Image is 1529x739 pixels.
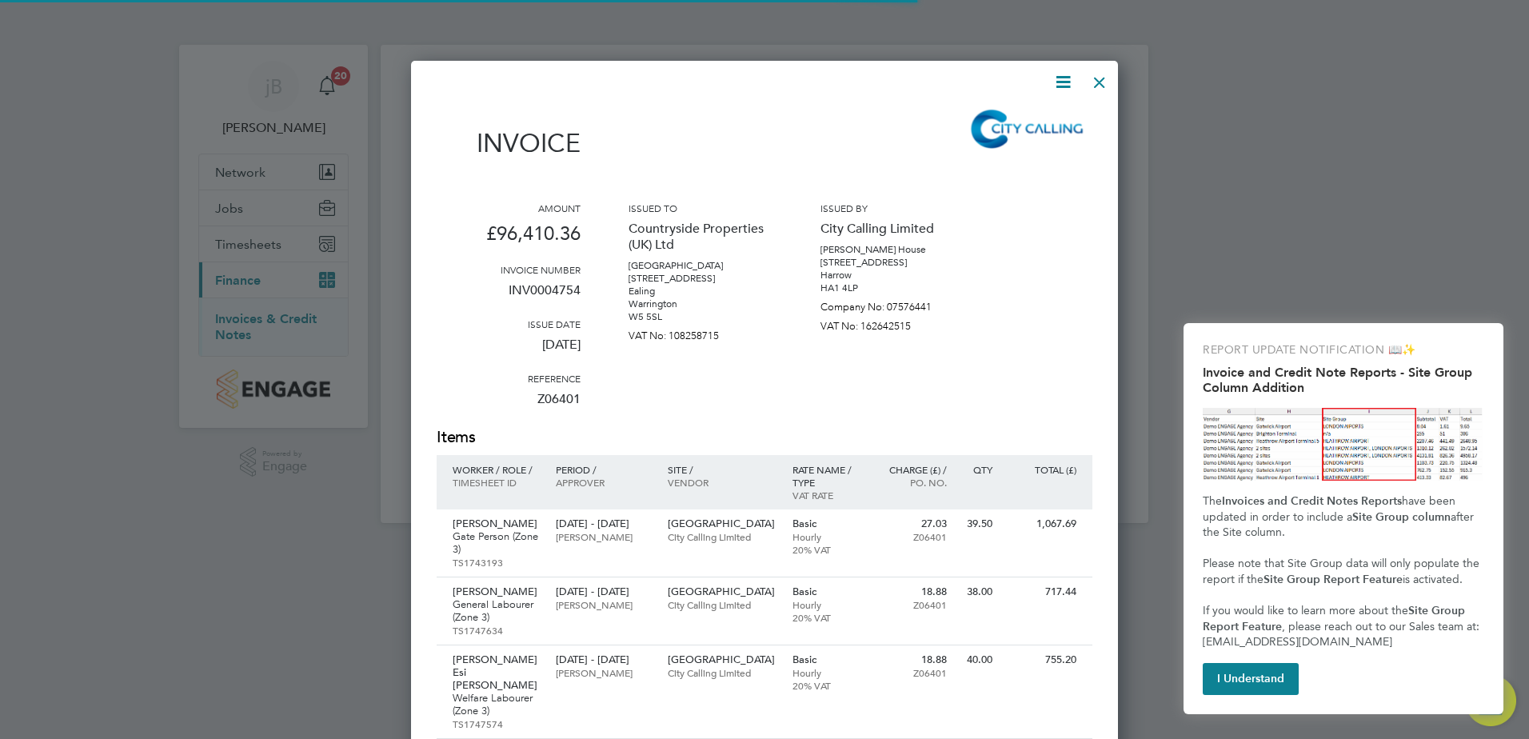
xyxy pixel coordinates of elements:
p: [DATE] - [DATE] [556,517,651,530]
p: £96,410.36 [437,214,581,263]
p: Ealing [629,285,772,298]
p: Company No: 07576441 [820,294,964,314]
p: [PERSON_NAME] [453,517,540,530]
img: Site Group Column in Invoices Report [1203,408,1484,481]
p: Vendor [668,476,776,489]
p: Timesheet ID [453,476,540,489]
p: Worker / Role / [453,463,540,476]
p: Harrow [820,269,964,282]
strong: Site Group column [1352,510,1451,524]
p: Po. No. [877,476,947,489]
p: QTY [963,463,992,476]
span: If you would like to learn more about the [1203,604,1408,617]
p: Charge (£) / [877,463,947,476]
p: Basic [792,585,862,598]
p: Basic [792,653,862,666]
p: 27.03 [877,517,947,530]
span: , please reach out to our Sales team at: [EMAIL_ADDRESS][DOMAIN_NAME] [1203,620,1483,649]
p: General Labourer (Zone 3) [453,598,540,624]
p: [PERSON_NAME] [453,585,540,598]
p: Site / [668,463,776,476]
h3: Issue date [437,318,581,330]
p: VAT No: 162642515 [820,314,964,333]
p: 20% VAT [792,543,862,556]
p: Warrington [629,298,772,310]
p: Total (£) [1008,463,1076,476]
p: Basic [792,517,862,530]
p: Hourly [792,598,862,611]
p: 18.88 [877,653,947,666]
h3: Reference [437,372,581,385]
span: is activated. [1403,573,1463,586]
p: INV0004754 [437,276,581,318]
h2: Items [437,426,1092,449]
h1: Invoice [437,128,581,158]
p: VAT rate [792,489,862,501]
p: [PERSON_NAME] [556,598,651,611]
p: Hourly [792,530,862,543]
p: Hourly [792,666,862,679]
p: Z06401 [437,385,581,426]
p: [PERSON_NAME] Esi [PERSON_NAME] [453,653,540,692]
h3: Issued to [629,202,772,214]
strong: Invoices and Credit Notes Reports [1222,494,1402,508]
p: 20% VAT [792,679,862,692]
p: 40.00 [963,653,992,666]
h3: Issued by [820,202,964,214]
span: The [1203,494,1222,508]
p: 755.20 [1008,653,1076,666]
strong: Site Group Report Feature [1264,573,1403,586]
h3: Amount [437,202,581,214]
h3: Invoice number [437,263,581,276]
p: 20% VAT [792,611,862,624]
p: Z06401 [877,666,947,679]
p: City Calling Limited [668,530,776,543]
p: City Calling Limited [820,214,964,243]
p: [PERSON_NAME] [556,666,651,679]
p: 717.44 [1008,585,1076,598]
p: TS1747634 [453,624,540,637]
div: Invoice and Credit Note Reports - Site Group Column Addition [1184,323,1503,714]
p: Approver [556,476,651,489]
span: have been updated in order to include a [1203,494,1459,524]
p: [DATE] - [DATE] [556,653,651,666]
p: City Calling Limited [668,666,776,679]
p: Countryside Properties (UK) Ltd [629,214,772,259]
p: W5 5SL [629,310,772,323]
p: 1,067.69 [1008,517,1076,530]
p: Welfare Labourer (Zone 3) [453,692,540,717]
p: 38.00 [963,585,992,598]
p: [PERSON_NAME] House [820,243,964,256]
img: citycalling-logo-remittance.png [963,105,1092,152]
p: HA1 4LP [820,282,964,294]
button: I Understand [1203,663,1299,695]
strong: Site Group Report Feature [1203,604,1468,633]
span: Please note that Site Group data will only populate the report if the [1203,557,1483,586]
p: Gate Person (Zone 3) [453,530,540,556]
p: Period / [556,463,651,476]
p: [GEOGRAPHIC_DATA] [668,585,776,598]
p: [PERSON_NAME] [556,530,651,543]
p: [DATE] [437,330,581,372]
p: [DATE] - [DATE] [556,585,651,598]
p: TS1747574 [453,717,540,730]
p: [STREET_ADDRESS] [820,256,964,269]
p: REPORT UPDATE NOTIFICATION 📖✨ [1203,342,1484,358]
p: TS1743193 [453,556,540,569]
p: [GEOGRAPHIC_DATA] [668,653,776,666]
p: [GEOGRAPHIC_DATA] [629,259,772,272]
h2: Invoice and Credit Note Reports - Site Group Column Addition [1203,365,1484,395]
p: 18.88 [877,585,947,598]
p: Z06401 [877,598,947,611]
p: [STREET_ADDRESS] [629,272,772,285]
p: VAT No: 108258715 [629,323,772,342]
p: Z06401 [877,530,947,543]
p: 39.50 [963,517,992,530]
p: Rate name / type [792,463,862,489]
p: [GEOGRAPHIC_DATA] [668,517,776,530]
p: City Calling Limited [668,598,776,611]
